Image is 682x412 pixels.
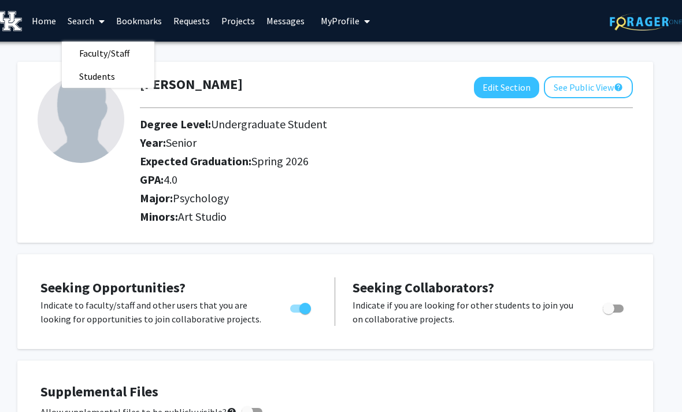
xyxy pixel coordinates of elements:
[544,76,633,98] button: See Public View
[40,298,268,326] p: Indicate to faculty/staff and other users that you are looking for opportunities to join collabor...
[26,1,62,41] a: Home
[474,77,539,98] button: Edit Section
[164,172,177,187] span: 4.0
[261,1,310,41] a: Messages
[62,68,154,85] a: Students
[211,117,327,131] span: Undergraduate Student
[168,1,216,41] a: Requests
[353,298,581,326] p: Indicate if you are looking for other students to join you on collaborative projects.
[9,360,49,403] iframe: Chat
[173,191,229,205] span: Psychology
[610,13,682,31] img: ForagerOne Logo
[140,136,633,150] h2: Year:
[140,76,243,93] h1: [PERSON_NAME]
[140,173,633,187] h2: GPA:
[62,44,154,62] a: Faculty/Staff
[40,384,630,400] h4: Supplemental Files
[62,65,132,88] span: Students
[62,1,110,41] a: Search
[251,154,309,168] span: Spring 2026
[140,117,633,131] h2: Degree Level:
[614,80,623,94] mat-icon: help
[140,191,633,205] h2: Major:
[62,42,147,65] span: Faculty/Staff
[178,209,227,224] span: Art Studio
[140,154,633,168] h2: Expected Graduation:
[166,135,197,150] span: Senior
[286,298,317,316] div: Toggle
[321,15,359,27] span: My Profile
[598,298,630,316] div: Toggle
[140,210,633,224] h2: Minors:
[40,279,186,296] span: Seeking Opportunities?
[353,279,494,296] span: Seeking Collaborators?
[110,1,168,41] a: Bookmarks
[216,1,261,41] a: Projects
[38,76,124,163] img: Profile Picture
